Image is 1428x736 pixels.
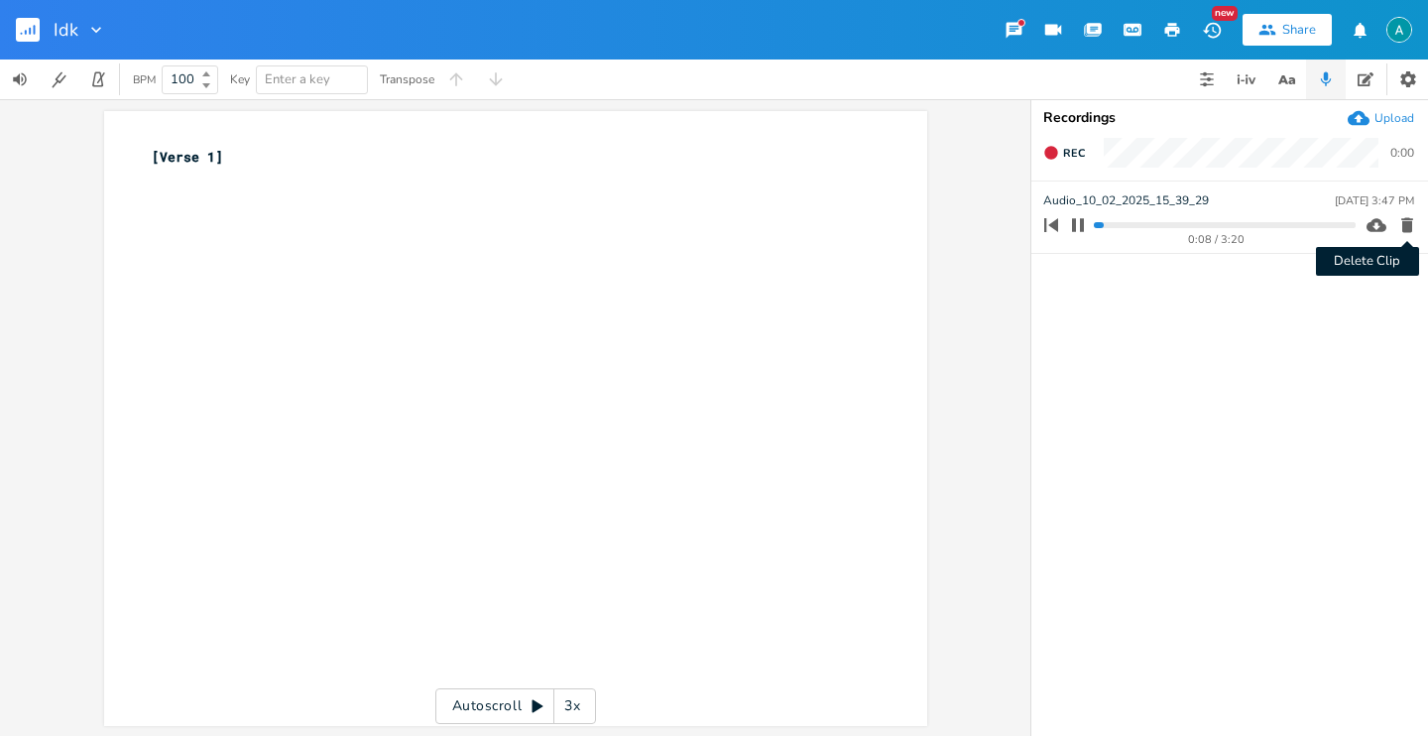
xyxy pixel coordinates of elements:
[1078,234,1356,245] div: 0:08 / 3:20
[1335,195,1414,206] div: [DATE] 3:47 PM
[1282,21,1316,39] div: Share
[133,74,156,85] div: BPM
[1035,137,1093,169] button: Rec
[1212,6,1238,21] div: New
[230,73,250,85] div: Key
[1243,14,1332,46] button: Share
[1390,147,1414,159] div: 0:00
[1043,191,1209,210] span: Audio_10_02_2025_15_39_29
[1043,111,1416,125] div: Recordings
[265,70,330,88] span: Enter a key
[1393,209,1420,241] button: Delete Clip
[54,21,78,39] span: Idk
[1192,12,1232,48] button: New
[1063,146,1085,161] span: Rec
[152,148,223,166] span: [Verse 1]
[1348,107,1414,129] button: Upload
[1374,110,1414,126] div: Upload
[380,73,434,85] div: Transpose
[1386,17,1412,43] img: Alex
[435,688,596,724] div: Autoscroll
[554,688,590,724] div: 3x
